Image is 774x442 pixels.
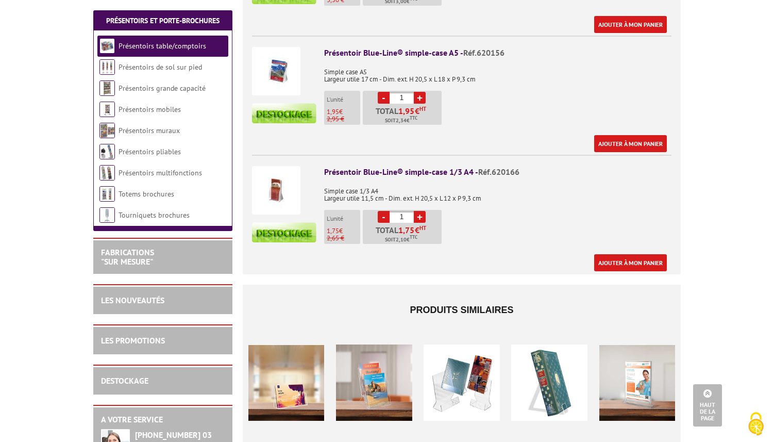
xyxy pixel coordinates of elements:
[743,411,769,437] img: Cookies (fenêtre modale)
[327,116,360,123] p: 2,95 €
[410,234,417,240] sup: TTC
[396,117,407,125] span: 2,34
[594,135,667,152] a: Ajouter à mon panier
[419,105,426,112] sup: HT
[365,107,442,125] p: Total
[119,41,206,51] a: Présentoirs table/comptoirs
[693,384,722,427] a: Haut de la page
[101,415,225,424] h2: A votre service
[327,108,360,116] p: €
[119,62,202,72] a: Présentoirs de sol sur pied
[99,102,115,117] img: Présentoirs mobiles
[119,84,206,93] a: Présentoirs grande capacité
[327,215,360,222] p: L'unité
[594,254,667,271] a: Ajouter à mon panier
[327,96,360,103] p: L'unité
[119,189,174,199] a: Totems brochures
[99,144,115,159] img: Présentoirs pliables
[119,126,180,135] a: Présentoirs muraux
[106,16,220,25] a: Présentoirs et Porte-brochures
[101,375,148,386] a: DESTOCKAGE
[415,107,419,115] span: €
[99,165,115,181] img: Présentoirs multifonctions
[378,92,390,104] a: -
[324,61,671,83] p: Simple case A5 Largeur utile 17 cm - Dim. ext. H 20,5 x L 18 x P 9,3 cm
[419,224,426,232] sup: HT
[119,168,202,177] a: Présentoirs multifonctions
[324,47,671,59] div: Présentoir Blue-Line® simple-case A5 -
[327,227,360,235] p: €
[101,335,165,346] a: LES PROMOTIONS
[414,92,426,104] a: +
[99,186,115,202] img: Totems brochures
[365,226,442,244] p: Total
[252,47,300,95] img: Présentoir Blue-Line® simple-case A5
[119,210,190,220] a: Tourniquets brochures
[327,226,339,235] span: 1,75
[414,211,426,223] a: +
[119,105,181,114] a: Présentoirs mobiles
[99,123,115,138] img: Présentoirs muraux
[594,16,667,33] a: Ajouter à mon panier
[99,80,115,96] img: Présentoirs grande capacité
[324,166,671,178] div: Présentoir Blue-Line® simple-case 1/3 A4 -
[101,295,164,305] a: LES NOUVEAUTÉS
[327,235,360,242] p: 2,65 €
[398,226,415,234] span: 1,75
[135,430,212,440] strong: [PHONE_NUMBER] 03
[119,147,181,156] a: Présentoirs pliables
[415,226,419,234] span: €
[478,167,519,177] span: Réf.620166
[252,103,316,123] img: destockage
[99,207,115,223] img: Tourniquets brochures
[378,211,390,223] a: -
[252,166,300,215] img: Présentoir Blue-Line® simple-case 1/3 A4
[463,47,504,58] span: Réf.620156
[385,117,417,125] span: Soit €
[738,407,774,442] button: Cookies (fenêtre modale)
[398,107,415,115] span: 1,95
[99,38,115,54] img: Présentoirs table/comptoirs
[101,247,154,267] a: FABRICATIONS"Sur Mesure"
[410,115,417,121] sup: TTC
[327,107,339,116] span: 1,95
[396,236,407,244] span: 2,10
[324,181,671,202] p: Simple case 1/3 A4 Largeur utile 11,5 cm - Dim. ext. H 20,5 x L 12 x P 9,3 cm
[252,222,316,242] img: destockage
[410,305,513,315] span: Produits similaires
[385,236,417,244] span: Soit €
[99,59,115,75] img: Présentoirs de sol sur pied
